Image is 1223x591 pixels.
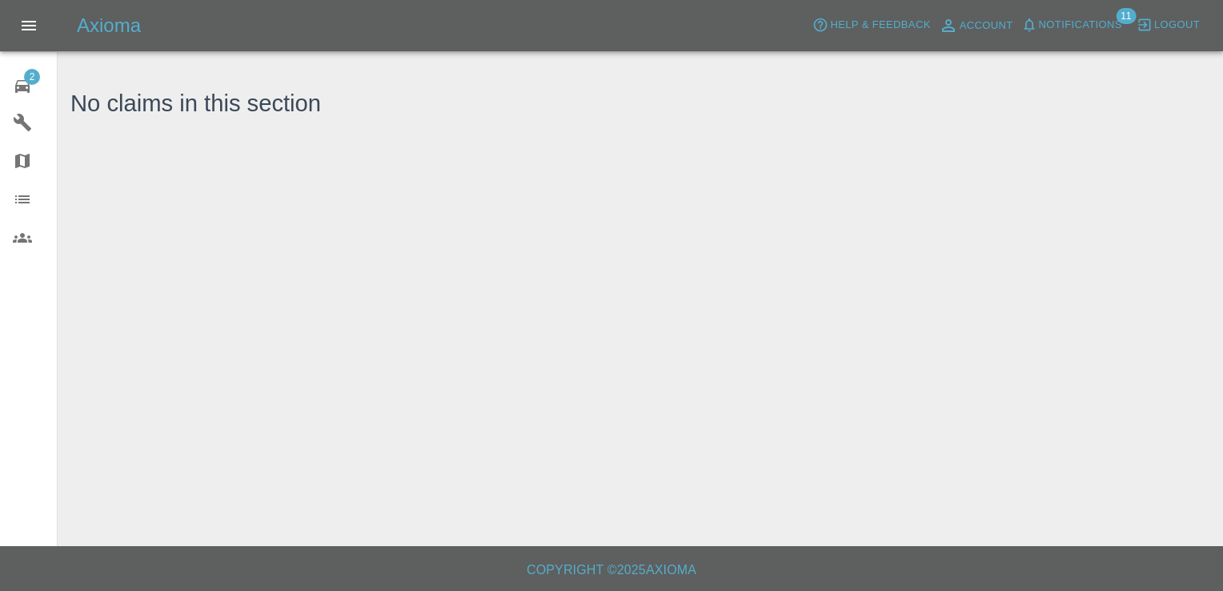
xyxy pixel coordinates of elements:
button: Notifications [1017,13,1126,38]
button: Logout [1133,13,1204,38]
h5: Axioma [77,13,141,38]
span: 2 [24,69,40,85]
span: Help & Feedback [830,16,930,34]
a: Account [935,13,1017,38]
h6: Copyright © 2025 Axioma [13,559,1210,581]
span: Account [960,17,1013,35]
button: Open drawer [10,6,48,45]
h3: No claims in this section [70,86,321,122]
span: 11 [1116,8,1136,24]
button: Help & Feedback [808,13,934,38]
span: Logout [1154,16,1200,34]
span: Notifications [1039,16,1122,34]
